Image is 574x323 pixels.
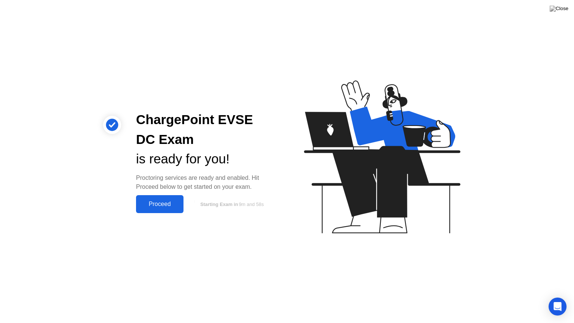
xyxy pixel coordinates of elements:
div: ChargePoint EVSE DC Exam [136,110,275,150]
button: Starting Exam in9m and 58s [187,197,275,211]
div: Open Intercom Messenger [549,298,567,316]
div: is ready for you! [136,149,275,169]
img: Close [550,6,568,12]
span: 9m and 58s [239,202,264,207]
button: Proceed [136,195,183,213]
div: Proceed [138,201,181,207]
div: Proctoring services are ready and enabled. Hit Proceed below to get started on your exam. [136,173,275,191]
